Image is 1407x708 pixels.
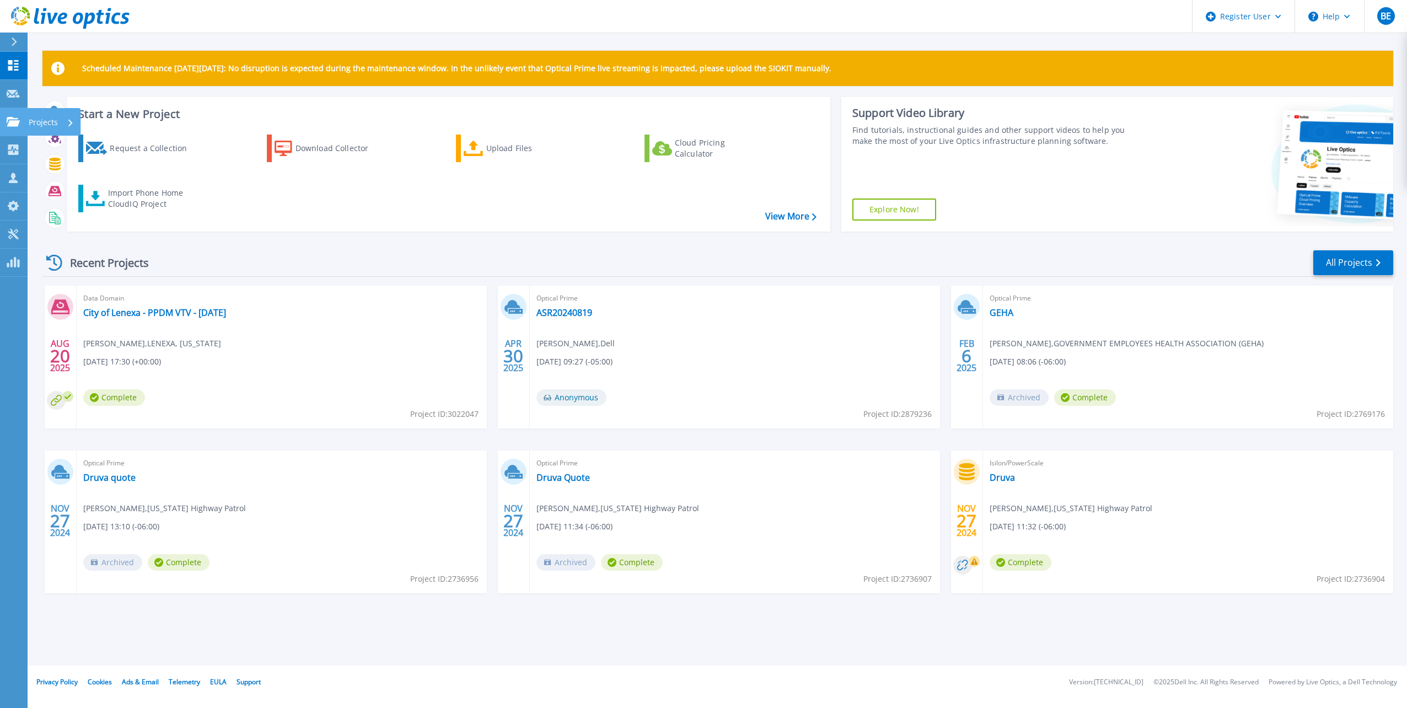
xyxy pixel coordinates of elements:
[83,554,142,571] span: Archived
[83,457,480,469] span: Optical Prime
[237,677,261,686] a: Support
[1313,250,1393,275] a: All Projects
[83,356,161,368] span: [DATE] 17:30 (+00:00)
[503,351,523,361] span: 30
[296,137,384,159] div: Download Collector
[536,307,592,318] a: ASR20240819
[503,516,523,525] span: 27
[990,521,1066,533] span: [DATE] 11:32 (-06:00)
[78,108,816,120] h3: Start a New Project
[456,135,579,162] a: Upload Files
[110,137,198,159] div: Request a Collection
[990,472,1015,483] a: Druva
[122,677,159,686] a: Ads & Email
[42,249,164,276] div: Recent Projects
[410,408,479,420] span: Project ID: 3022047
[962,351,971,361] span: 6
[990,337,1264,350] span: [PERSON_NAME] , GOVERNMENT EMPLOYEES HEALTH ASSOCIATION (GEHA)
[50,336,71,376] div: AUG 2025
[956,336,977,376] div: FEB 2025
[83,292,480,304] span: Data Domain
[50,351,70,361] span: 20
[36,677,78,686] a: Privacy Policy
[990,356,1066,368] span: [DATE] 08:06 (-06:00)
[536,554,595,571] span: Archived
[503,336,524,376] div: APR 2025
[1317,408,1385,420] span: Project ID: 2769176
[536,521,613,533] span: [DATE] 11:34 (-06:00)
[990,292,1387,304] span: Optical Prime
[863,573,932,585] span: Project ID: 2736907
[536,457,933,469] span: Optical Prime
[503,501,524,541] div: NOV 2024
[852,199,936,221] a: Explore Now!
[486,137,574,159] div: Upload Files
[1381,12,1391,20] span: BE
[536,389,606,406] span: Anonymous
[765,211,817,222] a: View More
[536,472,590,483] a: Druva Quote
[536,292,933,304] span: Optical Prime
[957,516,976,525] span: 27
[29,108,58,137] p: Projects
[1153,679,1259,686] li: © 2025 Dell Inc. All Rights Reserved
[990,389,1049,406] span: Archived
[210,677,227,686] a: EULA
[78,135,201,162] a: Request a Collection
[1069,679,1143,686] li: Version: [TECHNICAL_ID]
[83,337,221,350] span: [PERSON_NAME] , LENEXA, [US_STATE]
[990,554,1051,571] span: Complete
[601,554,663,571] span: Complete
[88,677,112,686] a: Cookies
[169,677,200,686] a: Telemetry
[852,106,1137,120] div: Support Video Library
[83,521,159,533] span: [DATE] 13:10 (-06:00)
[83,502,246,514] span: [PERSON_NAME] , [US_STATE] Highway Patrol
[148,554,210,571] span: Complete
[1317,573,1385,585] span: Project ID: 2736904
[50,501,71,541] div: NOV 2024
[990,307,1013,318] a: GEHA
[852,125,1137,147] div: Find tutorials, instructional guides and other support videos to help you make the most of your L...
[956,501,977,541] div: NOV 2024
[990,457,1387,469] span: Isilon/PowerScale
[410,573,479,585] span: Project ID: 2736956
[83,472,136,483] a: Druva quote
[990,502,1152,514] span: [PERSON_NAME] , [US_STATE] Highway Patrol
[50,516,70,525] span: 27
[645,135,767,162] a: Cloud Pricing Calculator
[536,502,699,514] span: [PERSON_NAME] , [US_STATE] Highway Patrol
[267,135,390,162] a: Download Collector
[82,64,831,73] p: Scheduled Maintenance [DATE][DATE]: No disruption is expected during the maintenance window. In t...
[536,356,613,368] span: [DATE] 09:27 (-05:00)
[83,389,145,406] span: Complete
[108,187,194,210] div: Import Phone Home CloudIQ Project
[863,408,932,420] span: Project ID: 2879236
[675,137,763,159] div: Cloud Pricing Calculator
[536,337,615,350] span: [PERSON_NAME] , Dell
[83,307,226,318] a: City of Lenexa - PPDM VTV - [DATE]
[1054,389,1116,406] span: Complete
[1269,679,1397,686] li: Powered by Live Optics, a Dell Technology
